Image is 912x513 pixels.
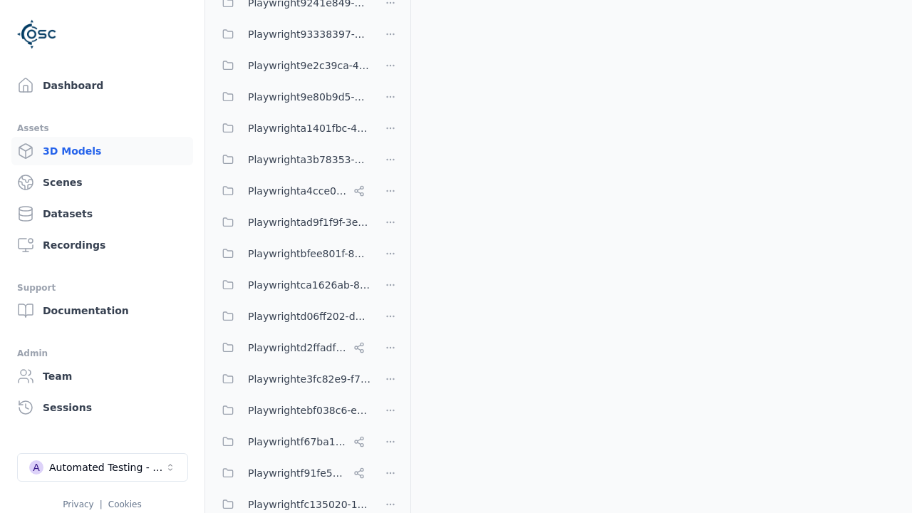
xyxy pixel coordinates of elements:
[11,199,193,228] a: Datasets
[214,114,370,142] button: Playwrighta1401fbc-43d7-48dd-a309-be935d99d708
[248,496,370,513] span: Playwrightfc135020-1344-4075-a808-9bcf63478e0c
[11,71,193,100] a: Dashboard
[214,20,370,48] button: Playwright93338397-b2fb-421c-ae48-639c0e37edfa
[214,333,370,362] button: Playwrightd2ffadf0-c973-454c-8fcf-dadaeffcb802
[248,465,348,482] span: Playwrightf91fe523-dd75-44f3-a953-451f6070cb42
[214,145,370,174] button: Playwrighta3b78353-5999-46c5-9eab-70007203469a
[63,499,93,509] a: Privacy
[214,271,370,299] button: Playwrightca1626ab-8cec-4ddc-b85a-2f9392fe08d1
[214,427,370,456] button: Playwrightf67ba199-386a-42d1-aebc-3b37e79c7296
[11,168,193,197] a: Scenes
[248,214,370,231] span: Playwrightad9f1f9f-3e6a-4231-8f19-c506bf64a382
[248,26,370,43] span: Playwright93338397-b2fb-421c-ae48-639c0e37edfa
[248,433,348,450] span: Playwrightf67ba199-386a-42d1-aebc-3b37e79c7296
[248,88,370,105] span: Playwright9e80b9d5-ab0b-4e8f-a3de-da46b25b8298
[248,151,370,168] span: Playwrighta3b78353-5999-46c5-9eab-70007203469a
[29,460,43,475] div: A
[100,499,103,509] span: |
[17,453,188,482] button: Select a workspace
[17,279,187,296] div: Support
[214,177,370,205] button: Playwrighta4cce06a-a8e6-4c0d-bfc1-93e8d78d750a
[214,302,370,331] button: Playwrightd06ff202-dd9d-45c3-9738-000fa5d526d8
[214,239,370,268] button: Playwrightbfee801f-8be1-42a6-b774-94c49e43b650
[17,14,57,54] img: Logo
[248,370,370,388] span: Playwrighte3fc82e9-f71f-4e40-8ee9-89c2492161bb
[11,231,193,259] a: Recordings
[214,365,370,393] button: Playwrighte3fc82e9-f71f-4e40-8ee9-89c2492161bb
[248,245,370,262] span: Playwrightbfee801f-8be1-42a6-b774-94c49e43b650
[108,499,142,509] a: Cookies
[17,345,187,362] div: Admin
[248,182,348,199] span: Playwrighta4cce06a-a8e6-4c0d-bfc1-93e8d78d750a
[214,396,370,425] button: Playwrightebf038c6-e8db-4c02-a58b-734a9e4e4749
[248,120,370,137] span: Playwrighta1401fbc-43d7-48dd-a309-be935d99d708
[214,459,370,487] button: Playwrightf91fe523-dd75-44f3-a953-451f6070cb42
[248,276,370,294] span: Playwrightca1626ab-8cec-4ddc-b85a-2f9392fe08d1
[49,460,165,475] div: Automated Testing - Playwright
[248,57,370,74] span: Playwright9e2c39ca-48c3-4c03-98f4-0435f3624ea6
[11,393,193,422] a: Sessions
[11,137,193,165] a: 3D Models
[214,83,370,111] button: Playwright9e80b9d5-ab0b-4e8f-a3de-da46b25b8298
[248,339,348,356] span: Playwrightd2ffadf0-c973-454c-8fcf-dadaeffcb802
[248,402,370,419] span: Playwrightebf038c6-e8db-4c02-a58b-734a9e4e4749
[11,296,193,325] a: Documentation
[214,208,370,237] button: Playwrightad9f1f9f-3e6a-4231-8f19-c506bf64a382
[11,362,193,390] a: Team
[248,308,370,325] span: Playwrightd06ff202-dd9d-45c3-9738-000fa5d526d8
[214,51,370,80] button: Playwright9e2c39ca-48c3-4c03-98f4-0435f3624ea6
[17,120,187,137] div: Assets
